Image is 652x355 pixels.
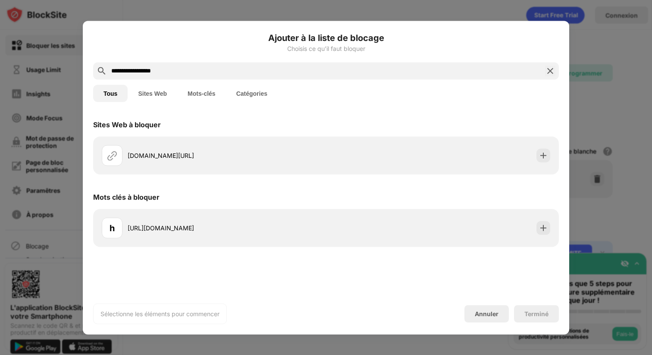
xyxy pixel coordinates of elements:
[128,151,326,160] div: [DOMAIN_NAME][URL]
[93,85,128,102] button: Tous
[177,85,226,102] button: Mots-clés
[545,66,555,76] img: search-close
[107,150,117,160] img: url.svg
[110,221,115,234] div: h
[93,31,559,44] h6: Ajouter à la liste de blocage
[128,85,177,102] button: Sites Web
[128,223,326,232] div: [URL][DOMAIN_NAME]
[93,45,559,52] div: Choisis ce qu'il faut bloquer
[475,310,498,317] div: Annuler
[100,309,219,318] div: Sélectionne les éléments pour commencer
[93,192,160,201] div: Mots clés à bloquer
[93,120,161,129] div: Sites Web à bloquer
[524,310,549,317] div: Terminé
[97,66,107,76] img: search.svg
[226,85,278,102] button: Catégories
